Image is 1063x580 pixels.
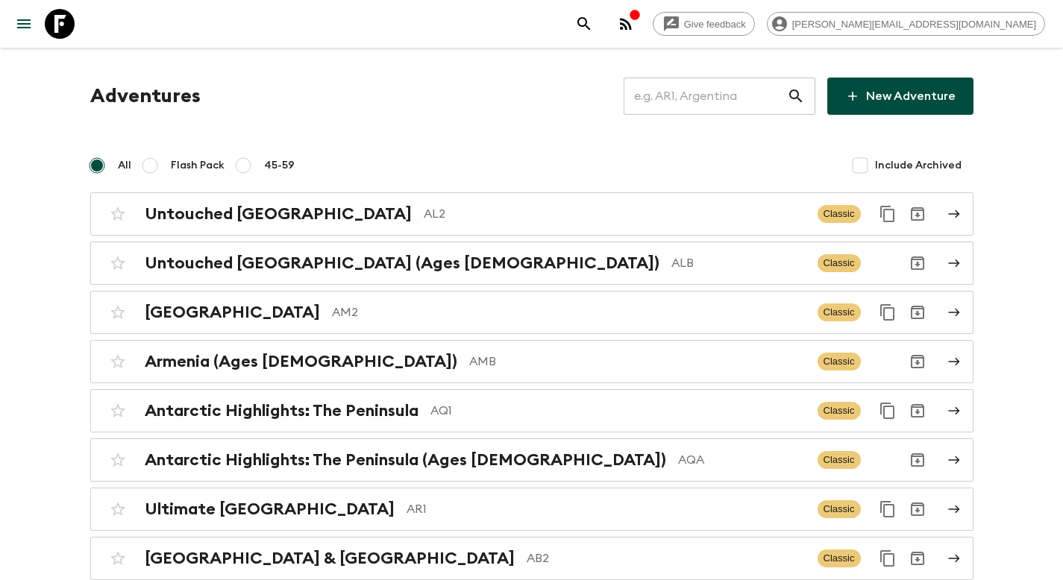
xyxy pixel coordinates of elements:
[873,199,903,229] button: Duplicate for 45-59
[407,500,806,518] p: AR1
[90,192,973,236] a: Untouched [GEOGRAPHIC_DATA]AL2ClassicDuplicate for 45-59Archive
[90,389,973,432] a: Antarctic Highlights: The PeninsulaAQ1ClassicDuplicate for 45-59Archive
[903,543,932,573] button: Archive
[145,450,666,470] h2: Antarctic Highlights: The Peninsula (Ages [DEMOGRAPHIC_DATA])
[264,158,295,173] span: 45-59
[873,297,903,327] button: Duplicate for 45-59
[873,396,903,426] button: Duplicate for 45-59
[145,253,659,273] h2: Untouched [GEOGRAPHIC_DATA] (Ages [DEMOGRAPHIC_DATA])
[784,19,1044,30] span: [PERSON_NAME][EMAIL_ADDRESS][DOMAIN_NAME]
[653,12,755,36] a: Give feedback
[818,451,861,469] span: Classic
[818,549,861,567] span: Classic
[90,488,973,531] a: Ultimate [GEOGRAPHIC_DATA]AR1ClassicDuplicate for 45-59Archive
[90,291,973,334] a: [GEOGRAPHIC_DATA]AM2ClassicDuplicate for 45-59Archive
[118,158,131,173] span: All
[569,9,599,39] button: search adventures
[145,204,412,224] h2: Untouched [GEOGRAPHIC_DATA]
[145,352,457,371] h2: Armenia (Ages [DEMOGRAPHIC_DATA])
[145,499,395,519] h2: Ultimate [GEOGRAPHIC_DATA]
[678,451,806,469] p: AQA
[818,205,861,223] span: Classic
[90,537,973,580] a: [GEOGRAPHIC_DATA] & [GEOGRAPHIC_DATA]AB2ClassicDuplicate for 45-59Archive
[469,353,806,371] p: AMB
[818,353,861,371] span: Classic
[430,402,806,420] p: AQ1
[818,303,861,321] span: Classic
[903,396,932,426] button: Archive
[903,248,932,278] button: Archive
[827,78,973,115] a: New Adventure
[90,438,973,482] a: Antarctic Highlights: The Peninsula (Ages [DEMOGRAPHIC_DATA])AQAClassicArchive
[171,158,225,173] span: Flash Pack
[873,543,903,573] button: Duplicate for 45-59
[903,199,932,229] button: Archive
[873,494,903,524] button: Duplicate for 45-59
[90,242,973,285] a: Untouched [GEOGRAPHIC_DATA] (Ages [DEMOGRAPHIC_DATA])ALBClassicArchive
[145,401,418,420] h2: Antarctic Highlights: The Peninsula
[903,297,932,327] button: Archive
[903,494,932,524] button: Archive
[9,9,39,39] button: menu
[624,75,787,117] input: e.g. AR1, Argentina
[90,81,201,111] h1: Adventures
[818,254,861,272] span: Classic
[527,549,806,567] p: AB2
[767,12,1045,36] div: [PERSON_NAME][EMAIL_ADDRESS][DOMAIN_NAME]
[424,205,806,223] p: AL2
[671,254,806,272] p: ALB
[145,303,320,322] h2: [GEOGRAPHIC_DATA]
[90,340,973,383] a: Armenia (Ages [DEMOGRAPHIC_DATA])AMBClassicArchive
[903,445,932,475] button: Archive
[875,158,962,173] span: Include Archived
[818,402,861,420] span: Classic
[818,500,861,518] span: Classic
[145,549,515,568] h2: [GEOGRAPHIC_DATA] & [GEOGRAPHIC_DATA]
[903,347,932,376] button: Archive
[676,19,754,30] span: Give feedback
[332,303,806,321] p: AM2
